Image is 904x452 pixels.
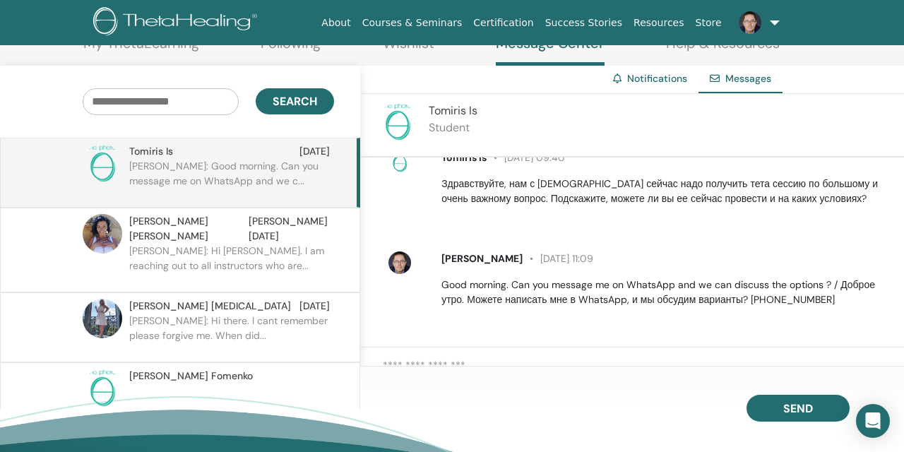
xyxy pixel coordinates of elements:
[429,119,477,136] p: Student
[299,299,330,314] span: [DATE]
[83,299,122,338] img: default.jpg
[273,94,317,109] span: Search
[441,177,888,206] p: Здравствуйте, нам с [DEMOGRAPHIC_DATA] сейчас надо получить тета сессию по большому и очень важно...
[261,35,321,62] a: Following
[83,369,122,408] img: no-photo.png
[441,278,888,307] p: Good morning. Can you message me on WhatsApp and we can discuss the options ? / Доброе утро. Може...
[316,10,356,36] a: About
[441,252,523,265] span: [PERSON_NAME]
[429,103,477,118] span: Tomiris Is
[129,299,291,314] span: [PERSON_NAME] [MEDICAL_DATA]
[129,144,173,159] span: Tomiris Is
[468,10,539,36] a: Certification
[83,214,122,254] img: default.jpg
[129,314,334,356] p: [PERSON_NAME]: Hi there. I cant remember please forgive me. When did...
[388,150,411,173] img: no-photo.png
[129,369,253,383] span: [PERSON_NAME] Fomenko
[129,214,249,244] span: [PERSON_NAME] [PERSON_NAME]
[299,144,330,159] span: [DATE]
[627,72,687,85] a: Notifications
[129,159,334,201] p: [PERSON_NAME]: Good morning. Can you message me on WhatsApp and we c...
[388,251,411,274] img: default.jpg
[256,88,334,114] button: Search
[357,10,468,36] a: Courses & Seminars
[725,72,771,85] span: Messages
[523,252,593,265] span: [DATE] 11:09
[628,10,690,36] a: Resources
[856,404,890,438] div: Open Intercom Messenger
[739,11,761,34] img: default.jpg
[249,214,330,244] span: [PERSON_NAME][DATE]
[441,151,487,164] span: Tomiris Is
[783,401,813,416] span: Send
[93,7,262,39] img: logo.png
[690,10,727,36] a: Store
[378,102,417,142] img: no-photo.png
[747,395,850,422] button: Send
[83,144,122,184] img: no-photo.png
[540,10,628,36] a: Success Stories
[496,35,605,66] a: Message Center
[383,35,434,62] a: Wishlist
[666,35,780,62] a: Help & Resources
[83,35,199,62] a: My ThetaLearning
[487,151,565,164] span: [DATE] 09:40
[129,244,334,286] p: [PERSON_NAME]: Hi [PERSON_NAME]. I am reaching out to all instructors who are...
